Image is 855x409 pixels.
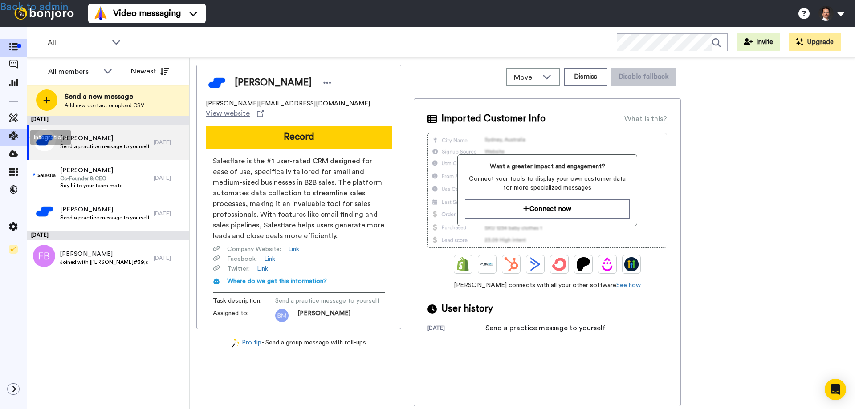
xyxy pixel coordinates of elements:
span: Send a new message [65,91,144,102]
span: Send a practice message to yourself [275,296,379,305]
img: fb.png [33,245,55,267]
span: [PERSON_NAME] connects with all your other software [427,281,667,290]
div: [DATE] [154,210,185,217]
span: Connect your tools to display your own customer data for more specialized messages [465,174,629,192]
a: Pro tip [232,338,261,348]
span: [PERSON_NAME] [60,134,149,143]
img: GoHighLevel [624,257,639,271]
span: [PERSON_NAME][EMAIL_ADDRESS][DOMAIN_NAME] [206,99,370,108]
img: b46bb965-4e23-4ed9-af25-8a5ad06f61ca.png [33,165,56,187]
div: [DATE] [27,231,189,240]
a: Link [288,245,299,254]
span: Send a practice message to yourself [60,214,149,221]
a: View website [206,108,264,119]
button: Dismiss [564,68,607,86]
img: Drip [600,257,615,271]
button: Upgrade [789,33,841,51]
span: [PERSON_NAME] [60,250,149,259]
button: Newest [124,62,175,80]
span: Move [514,72,538,83]
span: Facebook : [227,255,257,263]
span: Where do we get this information? [227,278,327,284]
span: View website [206,108,250,119]
img: 0a0cc1f7-fbbf-4760-9177-14bc26de692a.png [33,200,56,223]
span: [PERSON_NAME] [60,205,149,214]
div: Send a practice message to yourself [485,323,606,333]
div: Open Intercom Messenger [825,379,846,400]
img: Checklist.svg [9,245,18,254]
img: Ontraport [480,257,494,271]
span: Assigned to: [213,309,275,322]
span: All [48,37,107,48]
span: Add new contact or upload CSV [65,102,144,109]
a: Link [257,264,268,273]
span: Task description : [213,296,275,305]
button: Invite [737,33,780,51]
span: Imported Customer Info [441,112,546,126]
div: [DATE] [154,174,185,182]
img: ConvertKit [552,257,566,271]
button: Connect now [465,199,629,219]
span: Video messaging [113,7,181,20]
div: - Send a group message with roll-ups [196,338,401,348]
img: Shopify [456,257,470,271]
span: Want a greater impact and engagement? [465,162,629,171]
img: Patreon [576,257,590,271]
img: Image of Bruno [206,72,228,94]
span: Company Website : [227,245,281,254]
img: vm-color.svg [94,6,108,20]
div: [DATE] [27,116,189,125]
span: Joined with [PERSON_NAME]#39;s team [60,259,149,266]
div: What is this? [624,113,667,124]
img: magic-wand.svg [232,338,240,348]
button: Record [206,126,392,149]
a: See how [616,282,641,288]
span: [PERSON_NAME] [235,76,312,89]
span: Send a practice message to yourself [60,143,149,150]
div: All members [48,66,99,77]
button: Disable fallback [611,68,676,86]
img: ActiveCampaign [528,257,542,271]
div: Integrations [30,130,71,145]
span: [PERSON_NAME] [297,309,350,322]
span: Co-Founder & CEO [60,175,122,182]
div: [DATE] [427,324,485,333]
span: Say hi to your team mate [60,182,122,189]
span: Twitter : [227,264,250,273]
img: Hubspot [504,257,518,271]
span: User history [441,302,493,316]
div: [DATE] [154,255,185,262]
div: [DATE] [154,139,185,146]
span: [PERSON_NAME] [60,166,122,175]
img: bm.png [275,309,289,322]
span: Salesflare is the #1 user-rated CRM designed for ease of use, specifically tailored for small and... [213,156,385,241]
a: Link [264,255,275,263]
